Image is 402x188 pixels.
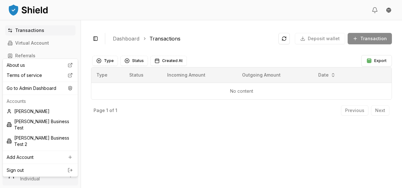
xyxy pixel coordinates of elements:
[7,98,74,104] p: Accounts
[4,83,76,93] div: Go to Admin Dashboard
[4,106,76,116] div: [PERSON_NAME]
[4,116,76,133] div: [PERSON_NAME] Business Test
[7,167,74,173] a: Sign out
[4,152,76,162] a: Add Account
[4,60,76,70] a: About us
[4,70,76,80] a: Terms of service
[4,133,76,149] div: [PERSON_NAME] Business Test 2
